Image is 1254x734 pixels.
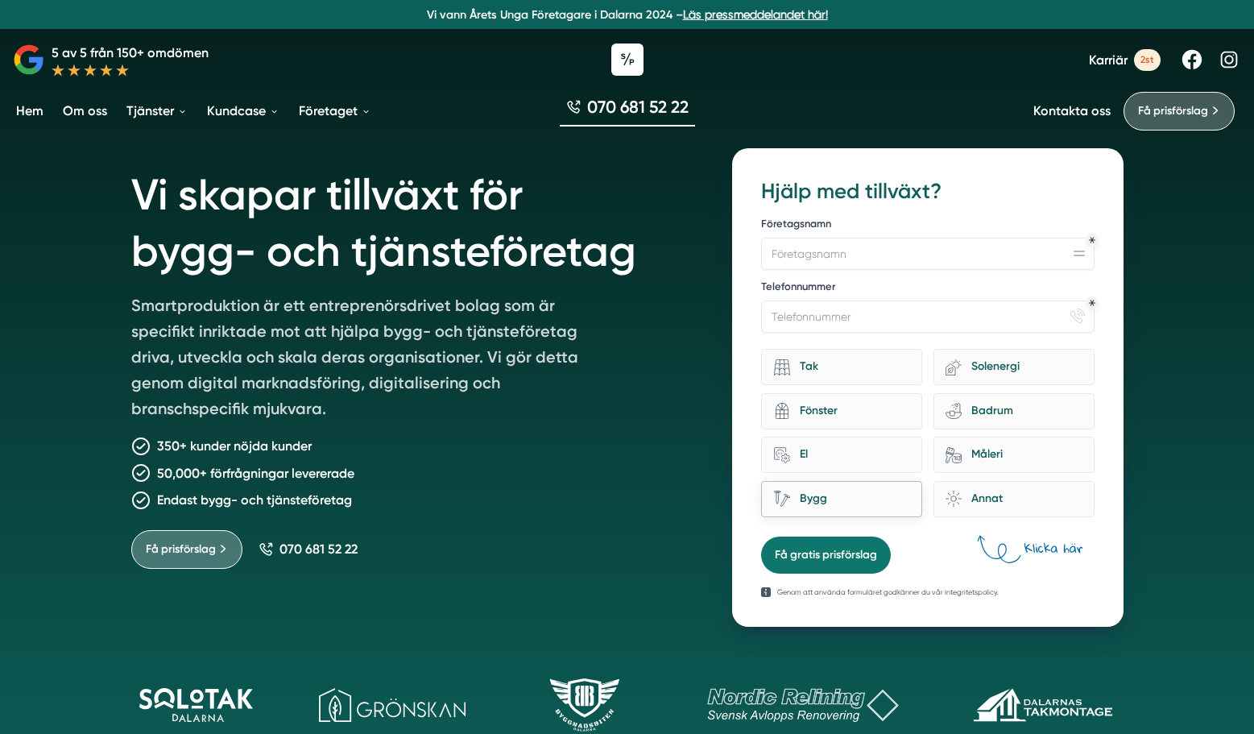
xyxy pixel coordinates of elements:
[296,90,375,131] a: Företaget
[146,541,216,558] span: Få prisförslag
[13,90,47,131] a: Hem
[131,148,694,292] h1: Vi skapar tillväxt för bygg- och tjänsteföretag
[761,238,1094,270] input: Företagsnamn
[1033,103,1111,118] a: Kontakta oss
[1138,102,1208,120] span: Få prisförslag
[683,8,828,21] a: Läs pressmeddelandet här!
[761,217,1094,234] label: Företagsnamn
[131,292,595,428] p: Smartproduktion är ett entreprenörsdrivet bolag som är specifikt inriktade mot att hjälpa bygg- o...
[1089,237,1095,243] div: Obligatoriskt
[157,463,354,483] p: 50,000+ förfrågningar levererade
[157,490,352,510] p: Endast bygg- och tjänsteföretag
[1134,49,1161,71] span: 2st
[761,301,1094,333] input: Telefonnummer
[1089,49,1161,71] a: Karriär 2st
[60,90,110,131] a: Om oss
[1124,92,1235,131] a: Få prisförslag
[761,537,891,574] button: Få gratis prisförslag
[204,90,283,131] a: Kundcase
[131,530,242,569] a: Få prisförslag
[259,541,358,557] a: 070 681 52 22
[560,95,695,126] a: 070 681 52 22
[279,541,358,557] span: 070 681 52 22
[157,436,312,456] p: 350+ kunder nöjda kunder
[1089,52,1128,68] span: Karriär
[1089,300,1095,306] div: Obligatoriskt
[761,177,1094,206] h3: Hjälp med tillväxt?
[123,90,191,131] a: Tjänster
[6,6,1248,23] p: Vi vann Årets Unga Företagare i Dalarna 2024 –
[52,43,209,63] p: 5 av 5 från 150+ omdömen
[587,95,689,118] span: 070 681 52 22
[761,280,1094,297] label: Telefonnummer
[777,587,999,598] p: Genom att använda formuläret godkänner du vår integritetspolicy.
